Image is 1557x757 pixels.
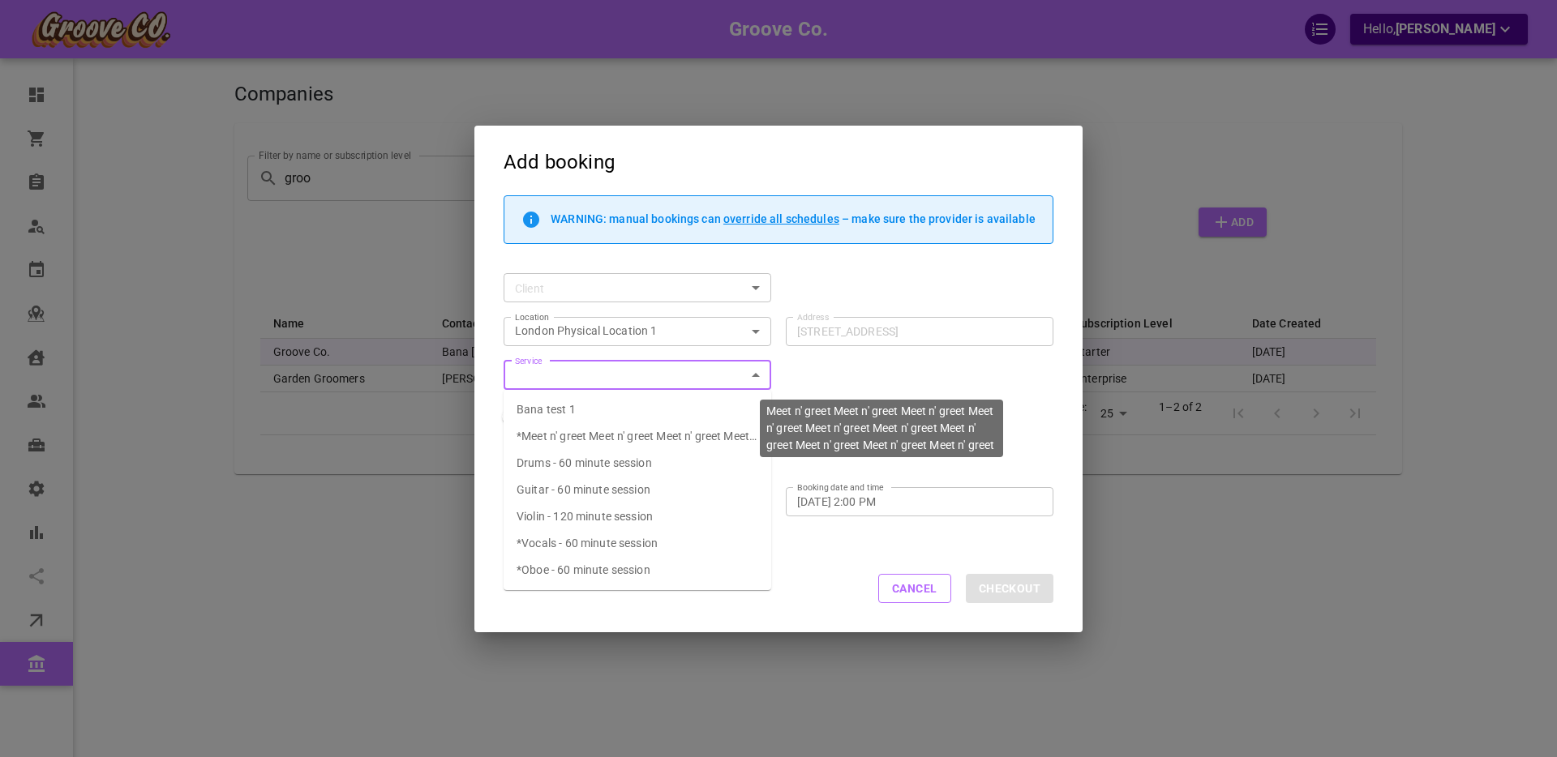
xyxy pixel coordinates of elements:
[551,212,1036,225] p: WARNING: manual bookings can – make sure the provider is available
[517,481,650,498] div: Guitar - 60 minute session
[508,278,718,298] input: Type to search
[797,481,883,494] label: Booking date and time
[744,364,767,387] button: Close
[517,401,576,418] div: Bana test 1
[517,403,576,416] span: Bana test 1
[515,311,549,323] label: Location
[517,455,652,472] div: Drums - 60 minute session
[517,535,658,552] div: Vocals - 60 minute session
[723,212,839,225] span: override all schedules
[517,562,650,579] div: Oboe - 60 minute session
[517,563,650,576] span: *Oboe - 60 minute session
[515,324,657,337] span: London Physical Location 1
[517,508,653,525] div: Violin - 120 minute session
[878,574,951,603] button: Cancel
[517,483,650,496] span: Guitar - 60 minute session
[760,400,1003,457] div: Meet n' greet Meet n' greet Meet n' greet Meet n' greet Meet n' greet Meet n' greet Meet n' greet...
[474,126,1083,195] h2: Add booking
[797,311,829,323] label: Address
[515,355,543,367] label: Service
[517,456,652,469] span: Drums - 60 minute session
[515,323,734,339] div: London Physical Location 1
[517,537,658,550] span: *Vocals - 60 minute session
[797,493,1036,509] input: Choose date, selected date is Sep 5, 2025
[517,428,758,445] div: Meet n' greet Meet n' greet Meet n' greet Meet n' greet Meet n' greet Meet n' greet Meet n' greet...
[517,430,757,477] span: *Meet n' greet Meet n' greet Meet n' greet Meet n' greet Meet n' greet Meet n' greet Meet n' gree...
[517,510,653,523] span: Violin - 120 minute session
[744,276,767,299] button: Open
